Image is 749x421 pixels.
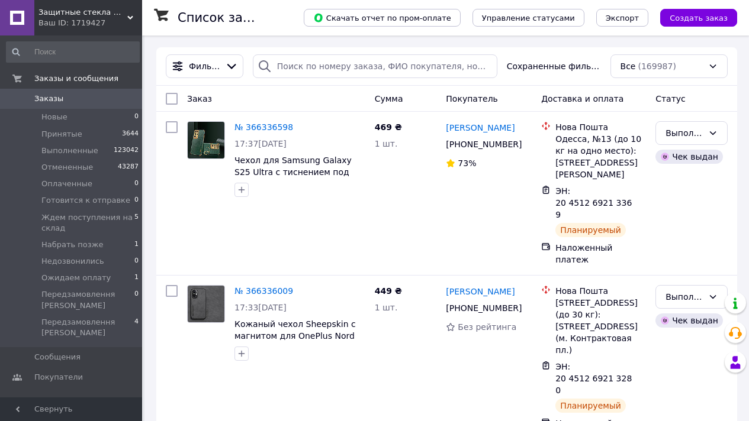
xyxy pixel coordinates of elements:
[41,239,103,250] span: Набрать позже
[6,41,140,63] input: Поиск
[555,285,646,297] div: Нова Пошта
[555,362,632,395] span: ЭН: 20 4512 6921 3280
[188,286,224,322] img: Фото товару
[134,239,139,250] span: 1
[555,186,632,219] span: ЭН: 20 4512 6921 3369
[41,256,104,267] span: Недозвонились
[187,94,212,103] span: Заказ
[472,9,584,27] button: Управление статусами
[596,9,648,27] button: Экспорт
[446,94,498,103] span: Покупатель
[655,313,723,328] div: Чек выдан
[670,14,728,22] span: Создать заказ
[660,9,737,27] button: Создать заказ
[234,139,287,148] span: 17:37[DATE]
[253,54,497,78] input: Поиск по номеру заказа, ФИО покупателя, номеру телефона, Email, номеру накладной
[555,297,646,356] div: [STREET_ADDRESS] (до 30 кг): [STREET_ADDRESS] (м. Контрактовая пл.)
[507,60,601,72] span: Сохраненные фильтры:
[34,93,63,104] span: Заказы
[41,212,134,234] span: Ждем поступления на склад
[114,145,139,156] span: 123042
[118,162,139,173] span: 43287
[178,11,279,25] h1: Список заказов
[234,286,293,296] a: № 366336009
[555,121,646,133] div: Нова Пошта
[655,94,686,103] span: Статус
[458,158,476,168] span: 73%
[34,372,83,383] span: Покупатели
[375,303,398,312] span: 1 шт.
[187,285,225,323] a: Фото товару
[606,14,639,22] span: Экспорт
[555,223,626,237] div: Планируемый
[555,399,626,413] div: Планируемый
[638,61,676,71] span: (169987)
[446,122,515,134] a: [PERSON_NAME]
[555,133,646,180] div: Одесса, №13 (до 10 кг на одно место): [STREET_ADDRESS][PERSON_NAME]
[41,145,98,156] span: Выполненные
[41,112,67,122] span: Новые
[234,156,352,212] a: Чехол для Samsung Galaxy S25 Ultra с тиснением под кожу крокодила и магнитным держателем Green
[375,139,398,148] span: 1 шт.
[304,9,461,27] button: Скачать отчет по пром-оплате
[134,317,139,338] span: 4
[38,7,127,18] span: Защитные стекла Moколо
[443,300,522,316] div: [PHONE_NUMBER]
[313,12,451,23] span: Скачать отчет по пром-оплате
[134,289,139,310] span: 0
[443,136,522,153] div: [PHONE_NUMBER]
[234,319,356,352] a: Кожаный чехол Sheepskin с магнитом для OnePlus Nord [DATE] Lite
[655,150,723,164] div: Чек выдан
[134,195,139,206] span: 0
[41,129,82,140] span: Принятые
[458,322,516,332] span: Без рейтинга
[446,286,515,297] a: [PERSON_NAME]
[666,127,703,140] div: Выполнен
[621,60,636,72] span: Все
[134,212,139,234] span: 5
[234,303,287,312] span: 17:33[DATE]
[134,112,139,122] span: 0
[666,290,703,303] div: Выполнен
[555,242,646,265] div: Наложенный платеж
[41,289,134,310] span: Передзамовлення [PERSON_NAME]
[34,352,81,362] span: Сообщения
[41,162,93,173] span: Отмененные
[482,14,575,22] span: Управление статусами
[41,179,92,189] span: Оплаченные
[375,286,402,296] span: 449 ₴
[34,73,118,84] span: Заказы и сообщения
[41,195,130,206] span: Готовится к отправке
[134,179,139,189] span: 0
[41,273,111,283] span: Ожидаем оплату
[41,317,134,338] span: Передзамовлення [PERSON_NAME]
[188,122,224,158] img: Фото товару
[134,273,139,283] span: 1
[375,94,403,103] span: Сумма
[187,121,225,159] a: Фото товару
[648,12,737,22] a: Создать заказ
[122,129,139,140] span: 3644
[541,94,623,103] span: Доставка и оплата
[234,122,293,132] a: № 366336598
[134,256,139,267] span: 0
[189,60,220,72] span: Фильтры
[38,18,142,28] div: Ваш ID: 1719427
[375,122,402,132] span: 469 ₴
